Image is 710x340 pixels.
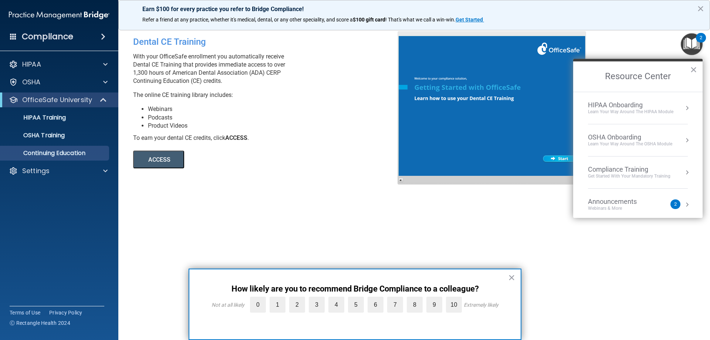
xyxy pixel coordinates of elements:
[353,17,385,23] strong: $100 gift card
[270,297,285,313] label: 1
[588,198,652,206] div: Announcements
[22,60,41,69] p: HIPAA
[148,114,403,122] li: Podcasts
[464,302,498,308] div: Extremely likely
[5,149,106,157] p: Continuing Education
[588,205,652,212] div: Webinars & More
[204,284,506,294] p: How likely are you to recommend Bridge Compliance to a colleague?
[446,297,462,313] label: 10
[588,165,670,174] div: Compliance Training
[142,17,353,23] span: Refer a friend at any practice, whether it's medical, dental, or any other speciality, and score a
[133,53,403,85] p: With your OfficeSafe enrollment you automatically receive Dental CE Training that provides immedi...
[508,272,515,283] button: Close
[250,297,266,313] label: 0
[10,309,40,316] a: Terms of Use
[148,105,403,113] li: Webinars
[5,132,65,139] p: OSHA Training
[49,309,82,316] a: Privacy Policy
[148,122,403,130] li: Product Videos
[588,141,672,147] div: Learn your way around the OSHA module
[690,64,697,75] button: Close
[697,3,704,14] button: Close
[588,133,672,141] div: OSHA Onboarding
[309,297,325,313] label: 3
[9,8,109,23] img: PMB logo
[368,297,383,313] label: 6
[22,78,41,87] p: OSHA
[22,166,50,175] p: Settings
[10,319,70,327] span: Ⓒ Rectangle Health 2024
[212,302,244,308] div: Not at all likely
[588,101,673,109] div: HIPAA Onboarding
[348,297,364,313] label: 5
[328,297,344,313] label: 4
[133,91,403,99] p: The online CE training library includes:
[407,297,423,313] label: 8
[225,134,247,141] b: ACCESS
[426,297,442,313] label: 9
[5,114,66,121] p: HIPAA Training
[22,31,73,42] h4: Compliance
[681,33,703,55] button: Open Resource Center, 2 new notifications
[385,17,456,23] span: ! That's what we call a win-win.
[133,31,403,53] div: Dental CE Training
[573,61,703,92] h2: Resource Center
[700,38,702,47] div: 2
[133,134,403,142] div: To earn your dental CE credits, click .
[22,95,92,104] p: OfficeSafe University
[142,6,686,13] p: Earn $100 for every practice you refer to Bridge Compliance!
[588,109,673,115] div: Learn Your Way around the HIPAA module
[133,151,184,168] button: ACCESS
[289,297,305,313] label: 2
[387,297,403,313] label: 7
[573,59,703,218] div: Resource Center
[588,173,670,179] div: Get Started with your mandatory training
[456,17,483,23] strong: Get Started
